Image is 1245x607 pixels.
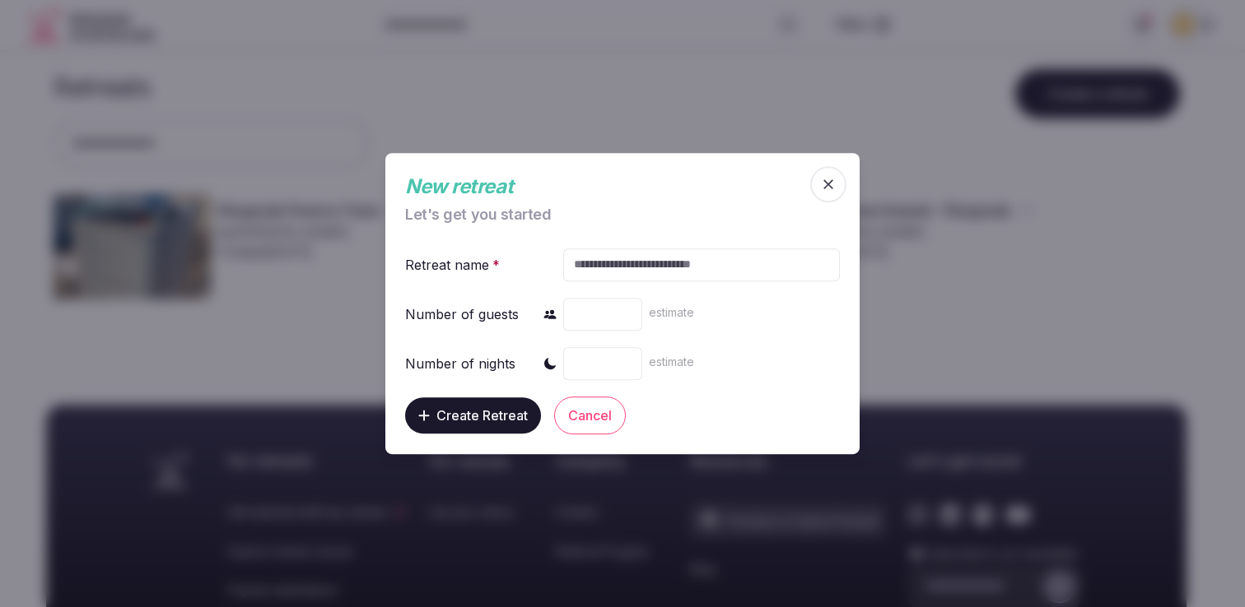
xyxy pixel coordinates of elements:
span: Create Retreat [436,407,528,424]
span: estimate [649,354,694,368]
div: Number of nights [405,354,515,373]
span: estimate [649,305,694,319]
div: Retreat name [405,255,503,275]
button: Create Retreat [405,397,541,433]
div: Number of guests [405,304,519,324]
button: Cancel [554,396,626,434]
div: New retreat [405,173,807,201]
div: Let's get you started [405,207,807,222]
